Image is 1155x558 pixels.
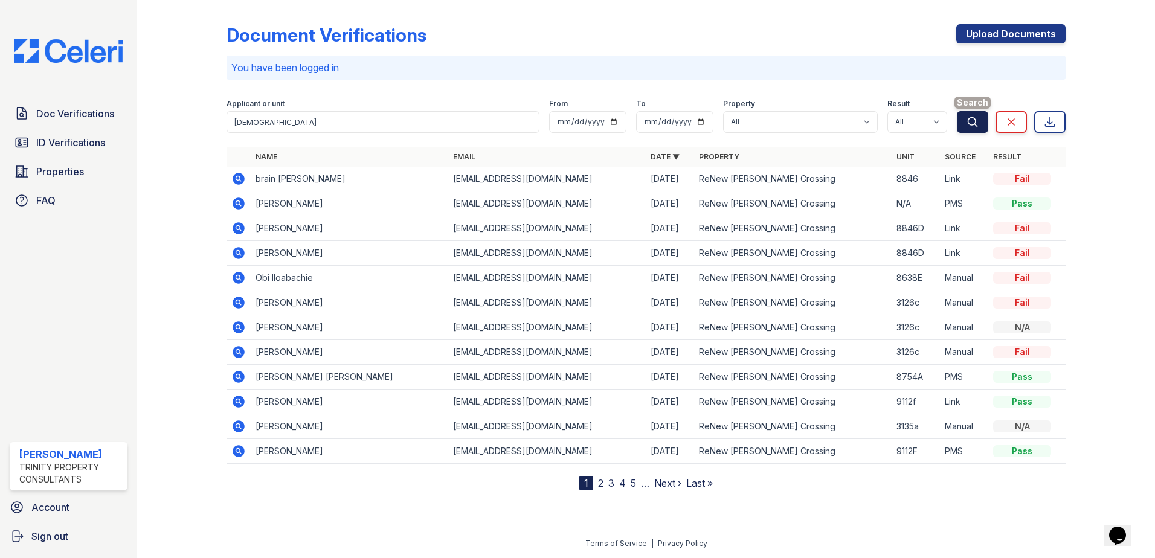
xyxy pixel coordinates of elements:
[36,135,105,150] span: ID Verifications
[646,315,694,340] td: [DATE]
[636,99,646,109] label: To
[5,39,132,63] img: CE_Logo_Blue-a8612792a0a2168367f1c8372b55b34899dd931a85d93a1a3d3e32e68fde9ad4.png
[892,340,940,365] td: 3126c
[940,315,988,340] td: Manual
[641,476,649,490] span: …
[448,315,646,340] td: [EMAIL_ADDRESS][DOMAIN_NAME]
[598,477,603,489] a: 2
[448,216,646,241] td: [EMAIL_ADDRESS][DOMAIN_NAME]
[251,365,448,390] td: [PERSON_NAME] [PERSON_NAME]
[694,365,892,390] td: ReNew [PERSON_NAME] Crossing
[448,414,646,439] td: [EMAIL_ADDRESS][DOMAIN_NAME]
[10,188,127,213] a: FAQ
[31,529,68,544] span: Sign out
[993,396,1051,408] div: Pass
[251,241,448,266] td: [PERSON_NAME]
[227,24,426,46] div: Document Verifications
[940,365,988,390] td: PMS
[646,241,694,266] td: [DATE]
[993,371,1051,383] div: Pass
[448,241,646,266] td: [EMAIL_ADDRESS][DOMAIN_NAME]
[651,539,654,548] div: |
[896,152,915,161] a: Unit
[694,191,892,216] td: ReNew [PERSON_NAME] Crossing
[19,461,123,486] div: Trinity Property Consultants
[694,266,892,290] td: ReNew [PERSON_NAME] Crossing
[686,477,713,489] a: Last »
[227,99,285,109] label: Applicant or unit
[19,447,123,461] div: [PERSON_NAME]
[892,216,940,241] td: 8846D
[956,24,1066,43] a: Upload Documents
[940,167,988,191] td: Link
[10,101,127,126] a: Doc Verifications
[251,340,448,365] td: [PERSON_NAME]
[646,340,694,365] td: [DATE]
[448,340,646,365] td: [EMAIL_ADDRESS][DOMAIN_NAME]
[251,414,448,439] td: [PERSON_NAME]
[448,365,646,390] td: [EMAIL_ADDRESS][DOMAIN_NAME]
[892,315,940,340] td: 3126c
[892,241,940,266] td: 8846D
[940,439,988,464] td: PMS
[448,290,646,315] td: [EMAIL_ADDRESS][DOMAIN_NAME]
[448,167,646,191] td: [EMAIL_ADDRESS][DOMAIN_NAME]
[251,390,448,414] td: [PERSON_NAME]
[31,500,69,515] span: Account
[694,439,892,464] td: ReNew [PERSON_NAME] Crossing
[993,346,1051,358] div: Fail
[646,414,694,439] td: [DATE]
[448,439,646,464] td: [EMAIL_ADDRESS][DOMAIN_NAME]
[251,315,448,340] td: [PERSON_NAME]
[993,197,1051,210] div: Pass
[993,445,1051,457] div: Pass
[646,439,694,464] td: [DATE]
[256,152,277,161] a: Name
[251,216,448,241] td: [PERSON_NAME]
[993,297,1051,309] div: Fail
[651,152,680,161] a: Date ▼
[251,167,448,191] td: brain [PERSON_NAME]
[646,390,694,414] td: [DATE]
[993,321,1051,333] div: N/A
[694,414,892,439] td: ReNew [PERSON_NAME] Crossing
[940,290,988,315] td: Manual
[579,476,593,490] div: 1
[694,241,892,266] td: ReNew [PERSON_NAME] Crossing
[646,290,694,315] td: [DATE]
[251,191,448,216] td: [PERSON_NAME]
[892,414,940,439] td: 3135a
[993,222,1051,234] div: Fail
[5,495,132,519] a: Account
[231,60,1061,75] p: You have been logged in
[940,241,988,266] td: Link
[5,524,132,548] a: Sign out
[658,539,707,548] a: Privacy Policy
[954,97,991,109] span: Search
[448,191,646,216] td: [EMAIL_ADDRESS][DOMAIN_NAME]
[940,266,988,290] td: Manual
[251,439,448,464] td: [PERSON_NAME]
[585,539,647,548] a: Terms of Service
[10,130,127,155] a: ID Verifications
[892,167,940,191] td: 8846
[36,106,114,121] span: Doc Verifications
[892,266,940,290] td: 8638E
[892,365,940,390] td: 8754A
[549,99,568,109] label: From
[631,477,636,489] a: 5
[646,167,694,191] td: [DATE]
[940,340,988,365] td: Manual
[993,420,1051,432] div: N/A
[251,290,448,315] td: [PERSON_NAME]
[36,164,84,179] span: Properties
[1104,510,1143,546] iframe: chat widget
[694,390,892,414] td: ReNew [PERSON_NAME] Crossing
[619,477,626,489] a: 4
[993,247,1051,259] div: Fail
[723,99,755,109] label: Property
[10,159,127,184] a: Properties
[654,477,681,489] a: Next ›
[694,216,892,241] td: ReNew [PERSON_NAME] Crossing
